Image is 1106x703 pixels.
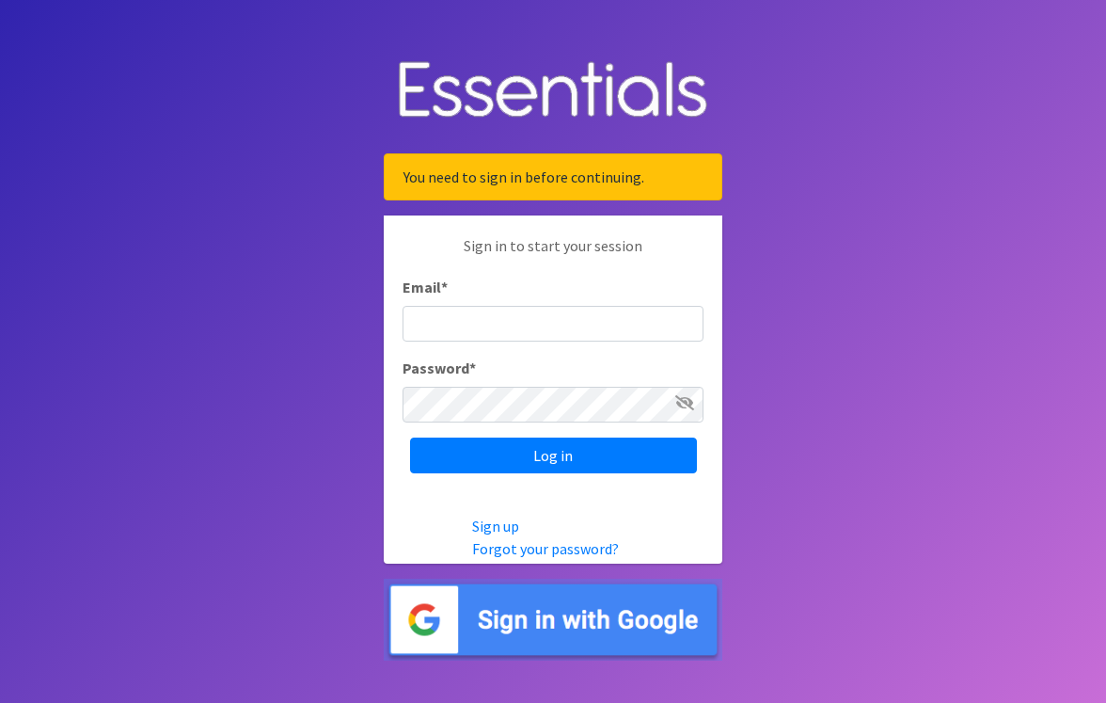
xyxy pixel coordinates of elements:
[384,42,722,139] img: Human Essentials
[410,438,697,473] input: Log in
[403,276,448,298] label: Email
[472,517,519,535] a: Sign up
[403,357,476,379] label: Password
[384,153,722,200] div: You need to sign in before continuing.
[384,579,722,661] img: Sign in with Google
[472,539,619,558] a: Forgot your password?
[441,278,448,296] abbr: required
[403,234,703,276] p: Sign in to start your session
[469,359,476,377] abbr: required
